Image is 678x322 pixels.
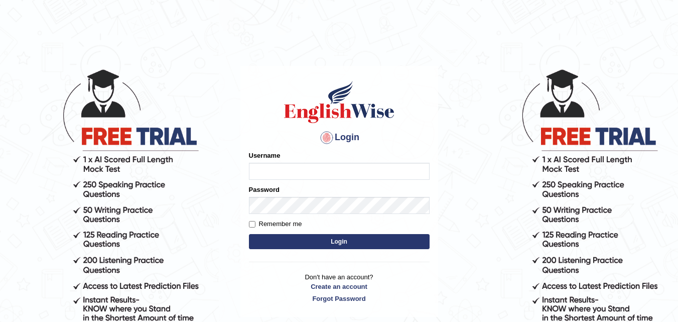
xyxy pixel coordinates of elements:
[282,79,396,125] img: Logo of English Wise sign in for intelligent practice with AI
[249,294,430,303] a: Forgot Password
[249,272,430,303] p: Don't have an account?
[249,130,430,146] h4: Login
[249,185,280,194] label: Password
[249,151,281,160] label: Username
[249,234,430,249] button: Login
[249,282,430,291] a: Create an account
[249,219,302,229] label: Remember me
[249,221,255,228] input: Remember me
